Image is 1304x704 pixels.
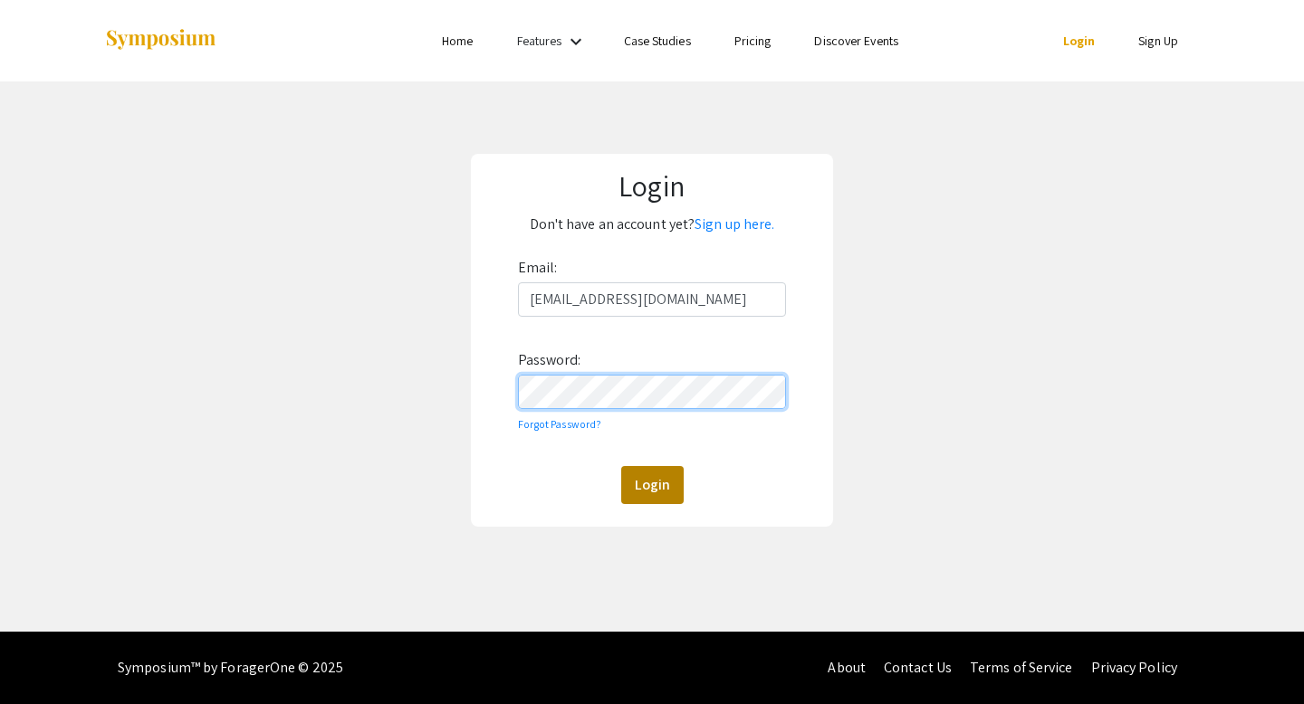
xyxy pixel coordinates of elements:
a: Privacy Policy [1091,658,1177,677]
h1: Login [484,168,820,203]
p: Don't have an account yet? [484,210,820,239]
div: Symposium™ by ForagerOne © 2025 [118,632,343,704]
a: Contact Us [884,658,952,677]
a: Terms of Service [970,658,1073,677]
a: Sign Up [1138,33,1178,49]
a: Sign up here. [695,214,774,233]
a: Pricing [734,33,772,49]
a: Case Studies [624,33,691,49]
a: Features [517,33,562,49]
button: Login [621,466,684,504]
a: Discover Events [814,33,898,49]
img: Symposium by ForagerOne [104,28,217,52]
label: Password: [518,346,581,375]
a: Home [442,33,473,49]
a: Forgot Password? [518,417,602,431]
a: About [828,658,866,677]
label: Email: [518,253,558,282]
a: Login [1063,33,1096,49]
iframe: Chat [14,623,77,690]
mat-icon: Expand Features list [565,31,587,52]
